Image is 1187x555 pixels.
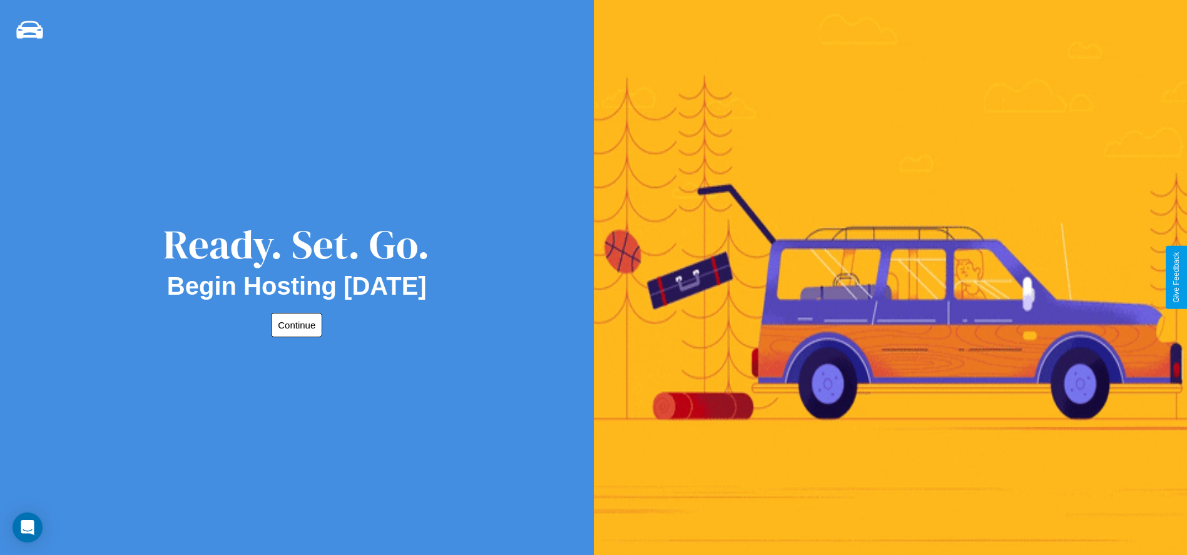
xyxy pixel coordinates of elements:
div: Open Intercom Messenger [13,512,43,542]
h2: Begin Hosting [DATE] [167,272,427,300]
div: Ready. Set. Go. [163,216,430,272]
button: Continue [271,313,322,337]
div: Give Feedback [1172,252,1181,303]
